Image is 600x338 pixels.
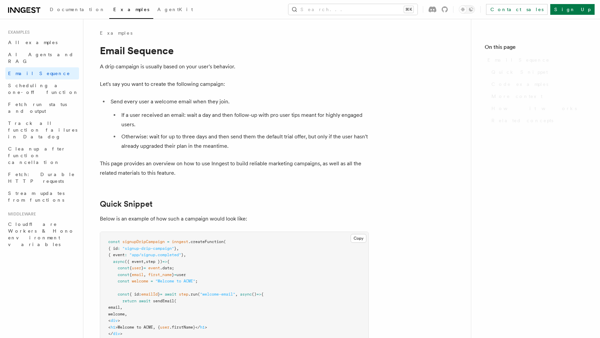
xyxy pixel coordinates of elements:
[5,98,79,117] a: Fetch run status and output
[119,110,369,129] li: If a user received an email: wait a day and then follow-up with pro user tips meant for highly en...
[100,30,132,36] a: Examples
[404,6,413,13] kbd: ⌘K
[8,121,77,139] span: Track all function failures in Datadog
[198,292,200,297] span: (
[487,57,550,63] span: Email Sequence
[100,159,369,178] p: This page provides an overview on how to use Inngest to build reliable marketing campaigns, as we...
[172,239,188,244] span: inngest
[108,318,111,323] span: <
[256,292,261,297] span: =>
[108,305,120,310] span: email
[111,318,118,323] span: div
[261,292,264,297] span: {
[160,266,174,270] span: .data;
[5,30,30,35] span: Examples
[113,259,125,264] span: async
[459,5,475,13] button: Toggle dark mode
[167,239,169,244] span: =
[100,214,369,224] p: Below is an example of how such a campaign would look like:
[155,279,195,283] span: "Welcome to ACME"
[139,299,151,303] span: await
[118,279,129,283] span: const
[5,79,79,98] a: Scheduling a one-off function
[8,222,74,247] span: Cloudflare Workers & Hono environment variables
[491,69,548,75] span: Quick Snippet
[489,90,587,102] a: More context
[5,187,79,206] a: Stream updates from functions
[115,325,160,330] span: >Welcome to ACME, {
[100,62,369,71] p: A drip campaign is usually based on your user's behavior.
[122,239,165,244] span: signupDripCampaign
[162,259,167,264] span: =>
[120,331,122,336] span: >
[200,325,205,330] span: h1
[489,66,587,78] a: Quick Snippet
[288,4,417,15] button: Search...⌘K
[109,2,153,19] a: Examples
[8,71,70,76] span: Email Sequence
[5,117,79,143] a: Track all function failures in Datadog
[165,292,176,297] span: await
[491,117,553,124] span: Related concepts
[144,272,146,277] span: ,
[160,292,162,297] span: =
[50,7,105,12] span: Documentation
[351,234,366,243] button: Copy
[153,2,197,18] a: AgentKit
[46,2,109,18] a: Documentation
[205,325,207,330] span: >
[176,246,179,251] span: ,
[485,43,587,54] h4: On this page
[148,266,160,270] span: event
[141,266,144,270] span: }
[113,7,149,12] span: Examples
[122,299,136,303] span: return
[491,105,577,112] span: How it works
[176,272,186,277] span: user
[100,199,153,209] a: Quick Snippet
[8,172,75,184] span: Fetch: Durable HTTP requests
[100,44,369,57] h1: Email Sequence
[5,218,79,250] a: Cloudflare Workers & Hono environment variables
[8,191,65,203] span: Stream updates from functions
[153,299,174,303] span: sendEmail
[486,4,548,15] a: Contact sales
[129,272,132,277] span: {
[119,132,369,151] li: Otherwise: wait for up to three days and then send them the default trial offer, but only if the ...
[125,259,144,264] span: ({ event
[132,272,144,277] span: email
[141,292,158,297] span: emailId
[181,252,184,257] span: }
[195,279,198,283] span: ;
[146,259,162,264] span: step })
[151,279,153,283] span: =
[122,246,174,251] span: "signup-drip-campaign"
[179,292,188,297] span: step
[200,292,235,297] span: "welcome-email"
[172,272,174,277] span: }
[118,246,120,251] span: :
[129,252,181,257] span: "app/signup.completed"
[188,292,198,297] span: .run
[108,239,120,244] span: const
[108,312,125,316] span: welcome
[169,325,200,330] span: .firstName}</
[100,79,369,89] p: Let's say you want to create the following campaign:
[111,325,115,330] span: h1
[5,143,79,168] a: Cleanup after function cancellation
[240,292,252,297] span: async
[113,331,120,336] span: div
[8,40,57,45] span: All examples
[118,318,120,323] span: >
[118,272,129,277] span: const
[174,299,176,303] span: (
[108,325,111,330] span: <
[174,246,176,251] span: }
[144,259,146,264] span: ,
[491,81,548,88] span: Code examples
[174,272,176,277] span: =
[148,272,172,277] span: first_name
[489,102,587,114] a: How it works
[125,312,127,316] span: ,
[129,266,132,270] span: {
